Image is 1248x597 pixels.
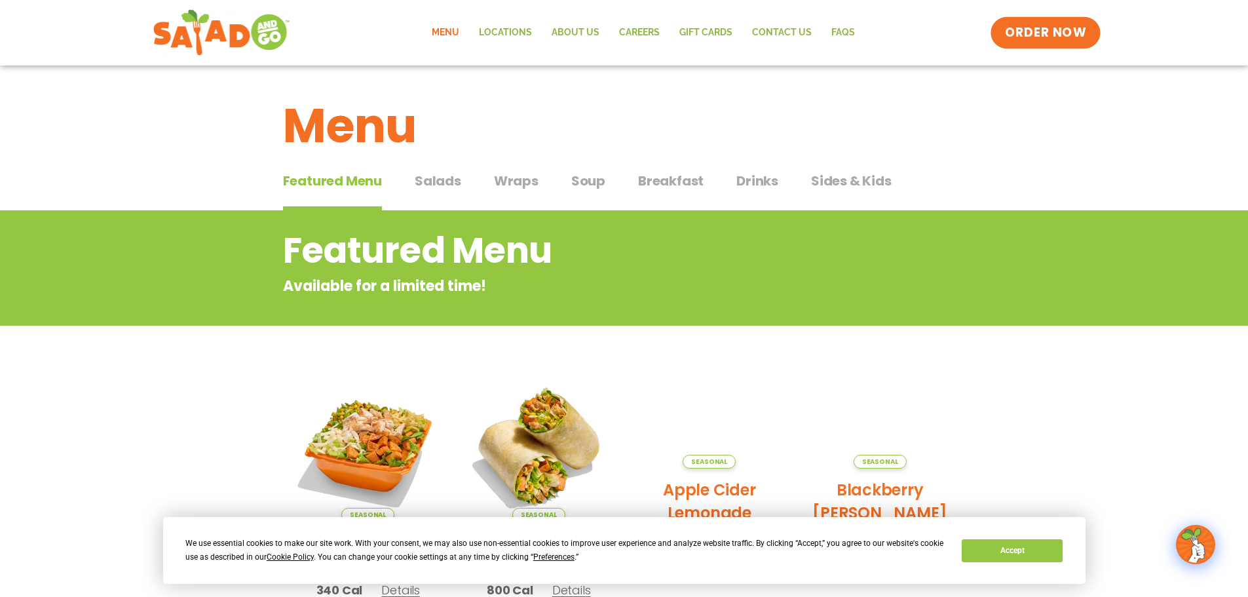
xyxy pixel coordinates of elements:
[463,370,615,522] img: Product photo for Southwest Harvest Wrap
[163,517,1086,584] div: Cookie Consent Prompt
[854,508,907,522] span: Seasonal
[670,18,742,48] a: GIFT CARDS
[422,18,469,48] a: Menu
[153,7,291,59] img: new-SAG-logo-768×292
[638,171,704,191] span: Breakfast
[283,90,966,161] h1: Menu
[415,171,461,191] span: Salads
[1177,526,1214,563] img: wpChatIcon
[736,171,778,191] span: Drinks
[742,18,822,48] a: Contact Us
[804,370,956,522] img: Product photo for Blackberry Bramble Lemonade
[283,171,382,191] span: Featured Menu
[422,18,865,48] nav: Menu
[283,166,966,211] div: Tabbed content
[533,552,575,562] span: Preferences
[683,508,736,522] span: Seasonal
[267,552,314,562] span: Cookie Policy
[962,539,1063,562] button: Accept
[185,537,946,564] div: We use essential cookies to make our site work. With your consent, we may also use non-essential ...
[293,370,444,522] img: Product photo for Southwest Harvest Salad
[811,171,892,191] span: Sides & Kids
[991,17,1101,48] a: ORDER NOW
[1005,24,1086,41] span: ORDER NOW
[571,171,605,191] span: Soup
[469,18,542,48] a: Locations
[341,508,394,522] span: Seasonal
[494,171,539,191] span: Wraps
[822,18,865,48] a: FAQs
[283,224,860,277] h2: Featured Menu
[512,508,565,522] span: Seasonal
[542,18,609,48] a: About Us
[609,18,670,48] a: Careers
[634,370,785,522] img: Product photo for Apple Cider Lemonade
[283,275,860,297] p: Available for a limited time!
